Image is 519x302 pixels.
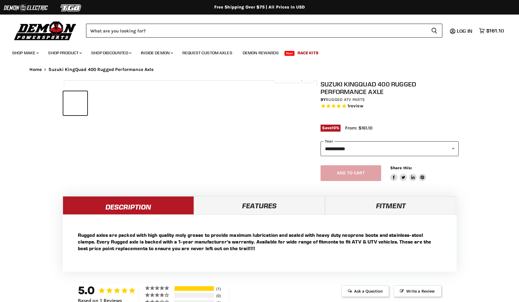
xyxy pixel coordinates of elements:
p: Rugged axles are packed with high quality moly grease to provide maximum lubrication and sealed w... [78,232,441,252]
a: Log in [454,28,476,34]
a: Inside Demon [136,47,177,59]
span: 1 reviews [348,103,363,109]
a: Description [63,196,194,214]
a: Shop Discounted [87,47,135,59]
img: Demon Powersports [12,20,78,41]
a: Home [29,67,42,72]
span: From: $161.10 [345,125,372,131]
span: Save % [321,125,341,131]
div: 5 ★ [145,285,174,290]
span: Write a Review [394,285,441,297]
div: 1 [215,286,228,291]
h1: Suzuki KingQuad 400 Rugged Performance Axle [321,80,459,96]
a: $161.10 [476,26,507,35]
input: Search [86,24,426,38]
select: year [321,141,459,156]
form: Product [86,24,442,38]
a: Request Custom Axles [178,47,237,59]
span: Suzuki KingQuad 400 Rugged Performance Axle [48,67,154,72]
span: New! [284,51,295,56]
span: Click to expand [277,76,311,81]
aside: Share this: [390,165,426,181]
div: 5-Star Ratings [175,286,214,291]
span: Ask a Question [341,285,389,297]
ul: Main menu [8,44,502,59]
img: Demon Electric Logo 2 [3,2,48,14]
span: Log in [457,28,472,34]
button: IMAGE thumbnail [63,91,87,115]
a: Shop Make [8,47,42,59]
a: Fitment [325,196,456,214]
a: Shop Product [44,47,85,59]
button: Search [426,24,442,38]
a: Race Kits [293,47,323,59]
a: Rugged ATV Parts [326,97,365,102]
span: review [349,103,363,109]
span: 10 [331,126,336,130]
a: Demon Rewards [238,47,283,59]
strong: 5.0 [78,284,95,297]
a: Features [194,196,325,214]
span: Rated 5.0 out of 5 stars 1 reviews [321,103,459,109]
div: by [321,96,459,103]
nav: Breadcrumbs [17,67,502,72]
img: TGB Logo 2 [48,2,94,14]
span: Share this: [390,166,412,170]
span: $161.10 [486,28,504,34]
div: Free Shipping Over $75 | All Prices In USD [17,5,502,10]
div: 100% [175,286,214,291]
